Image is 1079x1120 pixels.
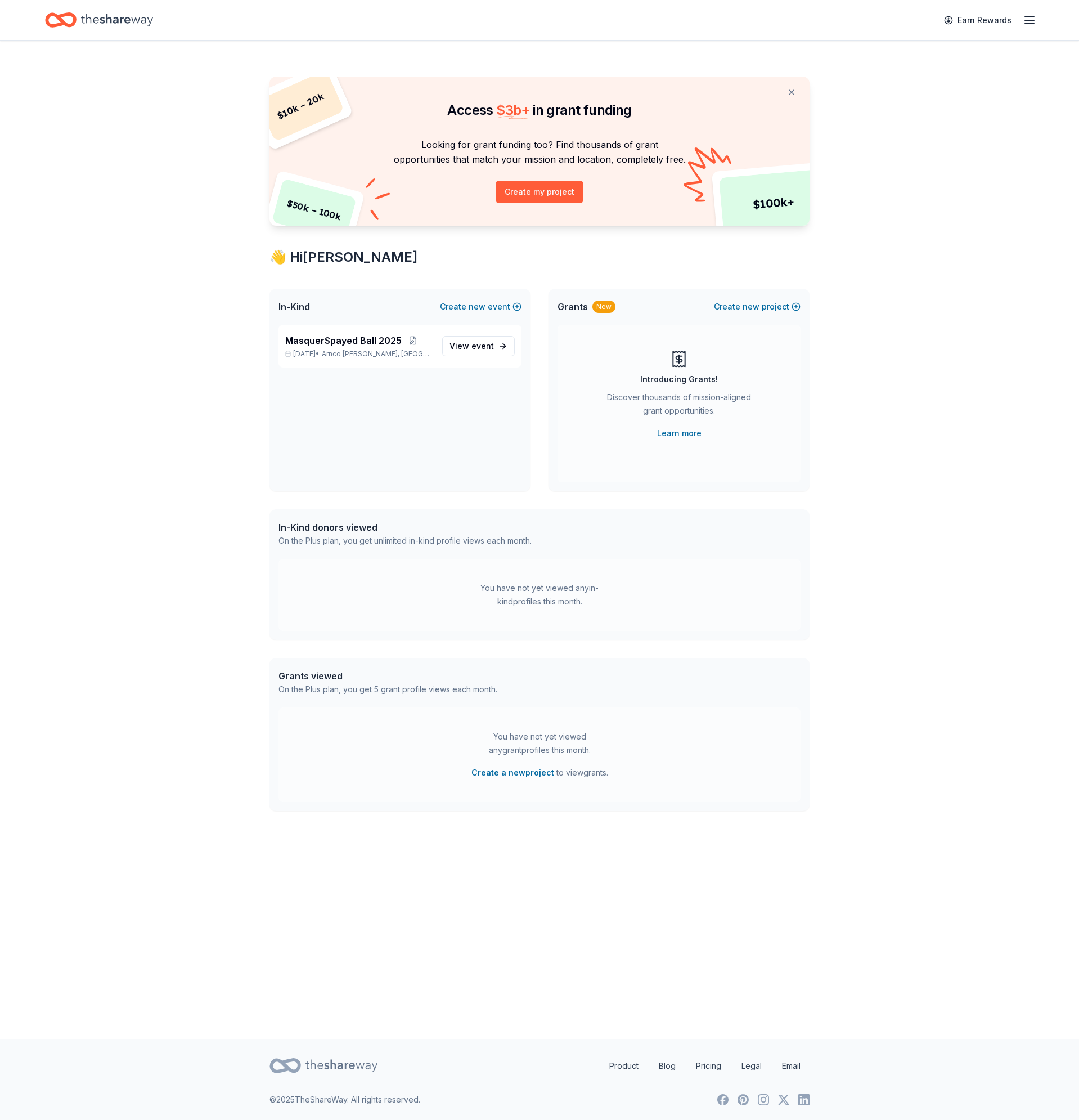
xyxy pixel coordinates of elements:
[440,300,521,313] button: Createnewevent
[773,1055,810,1077] a: Email
[687,1055,730,1077] a: Pricing
[471,766,554,779] button: Create a newproject
[322,350,433,359] span: Arnco [PERSON_NAME], [GEOGRAPHIC_DATA]
[278,521,532,534] div: In-Kind donors viewed
[442,336,515,356] a: View event
[278,534,532,548] div: On the Plus plan, you get unlimited in-kind profile views each month.
[449,339,494,353] span: View
[278,300,310,313] span: In-Kind
[600,1055,810,1077] nav: quick links
[603,391,756,422] div: Discover thousands of mission-aligned grant opportunities.
[937,10,1018,30] a: Earn Rewards
[600,1055,648,1077] a: Product
[592,301,615,313] div: New
[650,1055,685,1077] a: Blog
[496,102,530,118] span: $ 3b +
[269,1093,420,1106] p: © 2025 TheShareWay. All rights reserved.
[714,300,801,313] button: Createnewproject
[469,730,610,757] div: You have not yet viewed any grant profiles this month.
[496,181,583,203] button: Create my project
[269,248,810,266] div: 👋 Hi [PERSON_NAME]
[447,102,631,118] span: Access in grant funding
[471,341,494,351] span: event
[278,683,497,696] div: On the Plus plan, you get 5 grant profile views each month.
[469,300,485,313] span: new
[45,7,153,33] a: Home
[657,427,702,440] a: Learn more
[732,1055,771,1077] a: Legal
[278,669,497,683] div: Grants viewed
[285,350,433,359] p: [DATE] •
[558,300,588,313] span: Grants
[285,334,402,347] span: MasquerSpayed Ball 2025
[471,766,608,779] span: to view grants .
[640,373,718,386] div: Introducing Grants!
[283,137,796,167] p: Looking for grant funding too? Find thousands of grant opportunities that match your mission and ...
[743,300,759,313] span: new
[257,70,345,142] div: $ 10k – 20k
[469,581,610,608] div: You have not yet viewed any in-kind profiles this month.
